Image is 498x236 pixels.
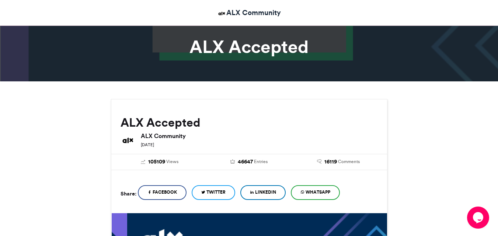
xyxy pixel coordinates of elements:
[45,38,454,56] h1: ALX Accepted
[299,158,378,166] a: 16119 Comments
[254,158,268,165] span: Entries
[166,158,178,165] span: Views
[138,185,187,200] a: Facebook
[121,133,135,148] img: ALX Community
[121,189,136,198] h5: Share:
[306,189,330,196] span: WhatsApp
[324,158,337,166] span: 16119
[148,158,165,166] span: 105109
[338,158,360,165] span: Comments
[153,189,177,196] span: Facebook
[141,142,154,147] small: [DATE]
[192,185,235,200] a: Twitter
[217,7,281,18] a: ALX Community
[121,116,378,129] h2: ALX Accepted
[255,189,276,196] span: LinkedIn
[467,207,491,229] iframe: chat widget
[240,185,286,200] a: LinkedIn
[206,189,226,196] span: Twitter
[121,158,199,166] a: 105109 Views
[141,133,378,139] h6: ALX Community
[291,185,340,200] a: WhatsApp
[238,158,253,166] span: 46647
[217,9,226,18] img: ALX Community
[210,158,288,166] a: 46647 Entries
